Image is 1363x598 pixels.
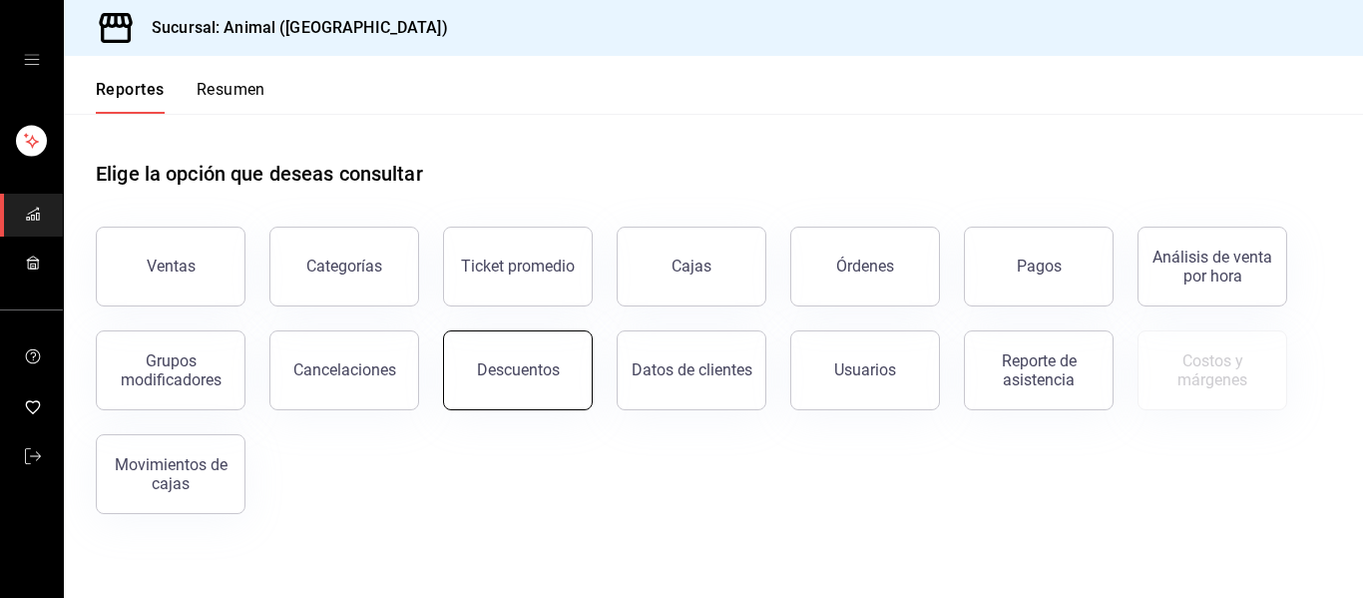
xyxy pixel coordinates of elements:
h1: Elige la opción que deseas consultar [96,159,423,189]
div: Usuarios [834,360,896,379]
button: Ventas [96,227,245,306]
button: Descuentos [443,330,593,410]
div: Cancelaciones [293,360,396,379]
div: Datos de clientes [632,360,752,379]
div: Ticket promedio [461,257,575,276]
button: Cancelaciones [269,330,419,410]
button: Reportes [96,80,165,114]
div: Cajas [672,255,712,279]
div: Movimientos de cajas [109,455,232,493]
div: navigation tabs [96,80,265,114]
h3: Sucursal: Animal ([GEOGRAPHIC_DATA]) [136,16,448,40]
button: Usuarios [790,330,940,410]
div: Ventas [147,257,196,276]
div: Costos y márgenes [1150,351,1274,389]
button: Datos de clientes [617,330,766,410]
div: Reporte de asistencia [977,351,1101,389]
div: Órdenes [836,257,894,276]
button: Análisis de venta por hora [1137,227,1287,306]
button: Resumen [197,80,265,114]
div: Grupos modificadores [109,351,232,389]
button: open drawer [24,52,40,68]
button: Pagos [964,227,1114,306]
button: Grupos modificadores [96,330,245,410]
button: Contrata inventarios para ver este reporte [1137,330,1287,410]
button: Movimientos de cajas [96,434,245,514]
button: Categorías [269,227,419,306]
button: Ticket promedio [443,227,593,306]
a: Cajas [617,227,766,306]
div: Categorías [306,257,382,276]
div: Pagos [1017,257,1062,276]
div: Descuentos [477,360,560,379]
div: Análisis de venta por hora [1150,248,1274,286]
button: Órdenes [790,227,940,306]
button: Reporte de asistencia [964,330,1114,410]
